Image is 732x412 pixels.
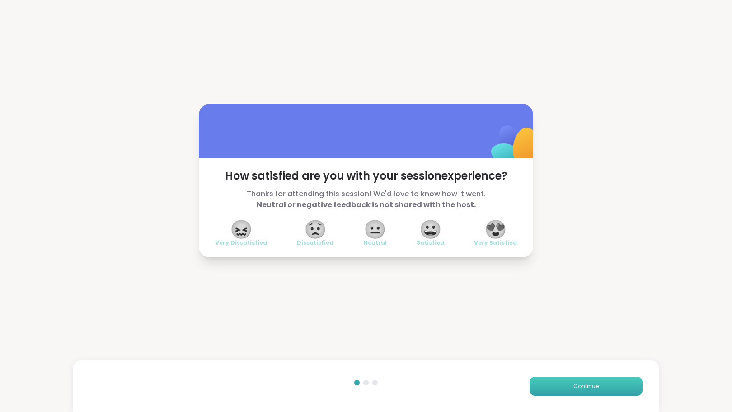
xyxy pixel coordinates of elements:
[474,239,517,246] span: Very Satisfied
[215,169,517,183] span: How satisfied are you with your session experience?
[297,239,333,246] span: Dissatisfied
[419,221,442,237] span: 😀
[530,377,643,396] button: Continue
[363,239,387,246] span: Neutral
[257,199,476,210] b: Neutral or negative feedback is not shared with the host.
[484,221,507,237] span: 😍
[215,189,517,210] span: Thanks for attending this session! We'd love to know how it went.
[417,239,444,246] span: Satisfied
[470,102,560,192] img: ShareWell Logomark
[573,382,599,390] span: Continue
[364,221,386,237] span: 😐
[215,239,267,246] span: Very Dissatisfied
[304,221,327,237] span: 😟
[230,221,253,237] span: 😖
